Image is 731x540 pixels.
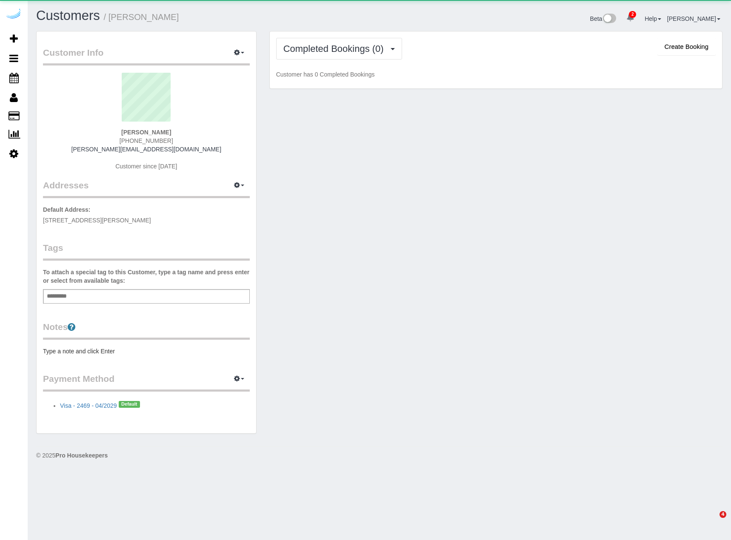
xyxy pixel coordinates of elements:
[120,137,173,144] span: [PHONE_NUMBER]
[622,9,639,27] a: 2
[60,402,117,409] a: Visa - 2469 - 04/2029
[43,268,250,285] label: To attach a special tag to this Customer, type a tag name and press enter or select from availabl...
[602,14,616,25] img: New interface
[43,347,250,355] pre: Type a note and click Enter
[43,46,250,65] legend: Customer Info
[590,15,617,22] a: Beta
[283,43,388,54] span: Completed Bookings (0)
[276,70,716,79] p: Customer has 0 Completed Bookings
[104,12,179,22] small: / [PERSON_NAME]
[43,217,151,224] span: [STREET_ADDRESS][PERSON_NAME]
[276,38,402,60] button: Completed Bookings (0)
[667,15,720,22] a: [PERSON_NAME]
[43,242,250,261] legend: Tags
[720,511,726,518] span: 4
[119,401,140,408] span: Default
[43,321,250,340] legend: Notes
[55,452,108,459] strong: Pro Housekeepers
[657,38,716,56] button: Create Booking
[5,9,22,20] img: Automaid Logo
[645,15,661,22] a: Help
[43,372,250,392] legend: Payment Method
[71,146,221,153] a: [PERSON_NAME][EMAIL_ADDRESS][DOMAIN_NAME]
[629,11,636,18] span: 2
[121,129,171,136] strong: [PERSON_NAME]
[36,8,100,23] a: Customers
[43,205,91,214] label: Default Address:
[36,451,722,460] div: © 2025
[115,163,177,170] span: Customer since [DATE]
[702,511,722,531] iframe: Intercom live chat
